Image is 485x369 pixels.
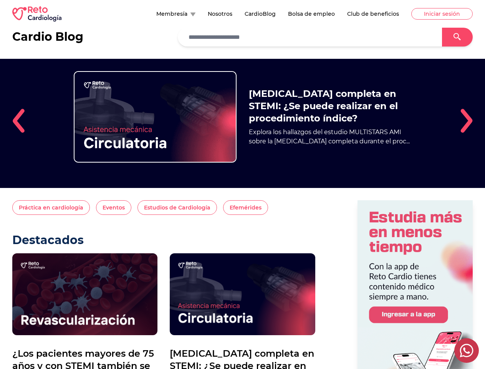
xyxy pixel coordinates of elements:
button: Membresía [156,10,195,18]
img: left [12,108,25,133]
div: 2 / 5 [25,59,460,175]
button: Iniciar sesión [411,8,473,20]
img: right [460,108,473,133]
button: Práctica en cardiología [12,200,90,215]
img: Revascularización completa en STEMI: ¿Se puede realizar en el procedimiento índice? [74,71,237,163]
h2: Cardio Blog [12,30,83,44]
img: RETO Cardio Logo [12,6,61,22]
button: Eventos [96,200,131,215]
button: CardioBlog [245,10,276,18]
p: Explora los hallazgos del estudio MULTISTARS AMI sobre la [MEDICAL_DATA] completa durante el proc... [249,128,412,146]
img: Revascularización completa en STEMI: ¿Se puede realizar en el procedimiento índice? [170,253,315,335]
button: Nosotros [208,10,232,18]
h2: Destacados [12,233,315,247]
img: ¿Los pacientes mayores de 75 años y con STEMI también se benefician de la revascularización compl... [12,253,157,335]
button: Bolsa de empleo [288,10,335,18]
button: Club de beneficios [347,10,399,18]
button: Estudios de Cardiología [137,200,217,215]
button: Efemérides [223,200,268,215]
a: [MEDICAL_DATA] completa en STEMI: ¿Se puede realizar en el procedimiento índice? [249,88,412,125]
